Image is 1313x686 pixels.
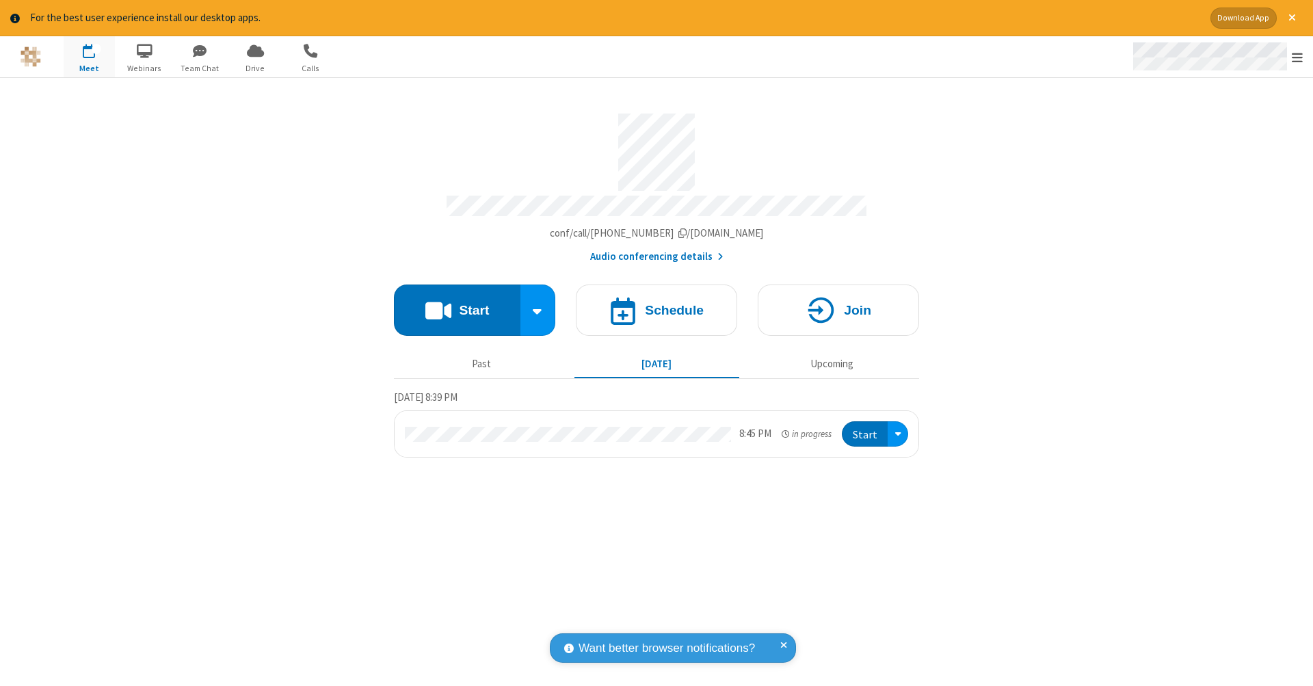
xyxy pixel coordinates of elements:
div: Start conference options [520,285,556,336]
button: Past [399,352,564,378]
h4: Join [844,304,871,317]
h4: Start [459,304,489,317]
button: Copy my meeting room linkCopy my meeting room link [550,226,764,241]
section: Today's Meetings [394,389,919,458]
section: Account details [394,103,919,264]
span: Team Chat [174,62,226,75]
button: Audio conferencing details [590,249,724,265]
em: in progress [782,427,832,440]
span: Copy my meeting room link [550,226,764,239]
h4: Schedule [645,304,704,317]
div: For the best user experience install our desktop apps. [30,10,1200,26]
button: Start [394,285,520,336]
div: Open menu [888,421,908,447]
button: Upcoming [750,352,914,378]
span: Meet [64,62,115,75]
button: Join [758,285,919,336]
div: 8:45 PM [739,426,771,442]
img: QA Selenium DO NOT DELETE OR CHANGE [21,47,41,67]
button: Schedule [576,285,737,336]
span: [DATE] 8:39 PM [394,391,457,404]
button: Download App [1210,8,1277,29]
span: Want better browser notifications? [579,639,755,657]
span: Webinars [119,62,170,75]
div: Open menu [1120,36,1313,77]
span: Calls [285,62,336,75]
button: Close alert [1282,8,1303,29]
button: Logo [5,36,56,77]
button: [DATE] [574,352,739,378]
span: Drive [230,62,281,75]
div: 1 [92,44,101,54]
button: Start [842,421,888,447]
